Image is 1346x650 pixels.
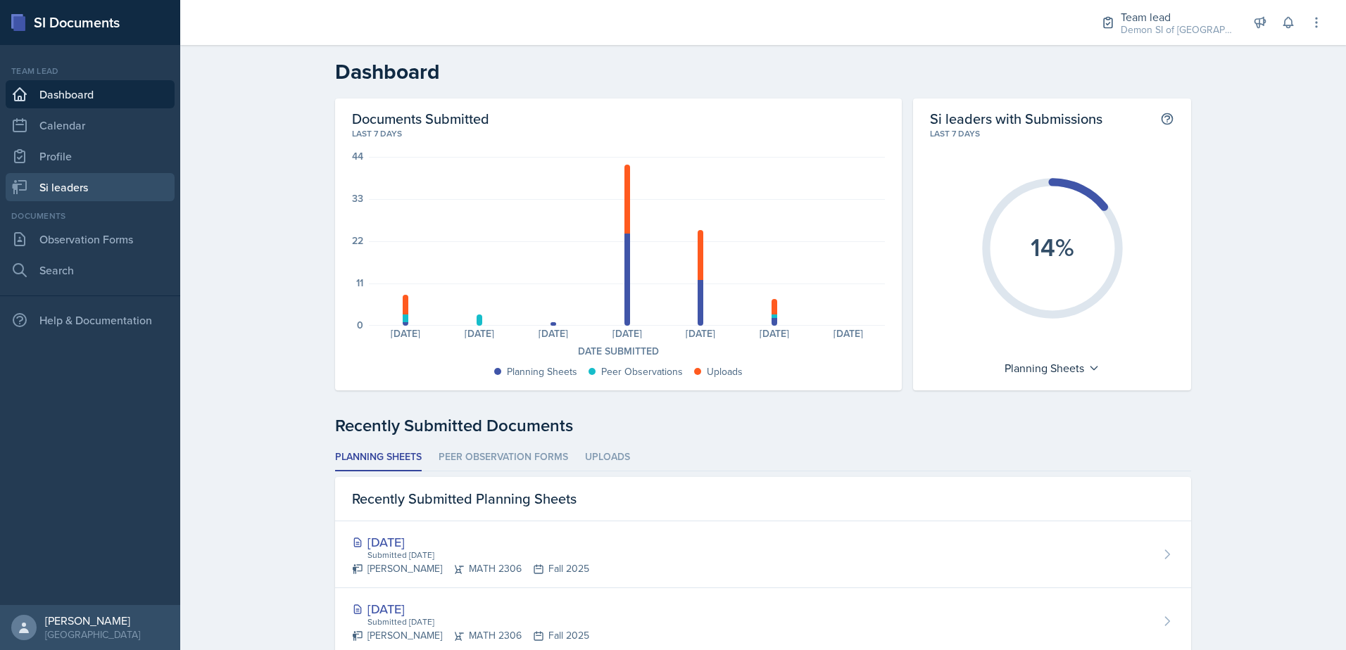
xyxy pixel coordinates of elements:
div: [PERSON_NAME] MATH 2306 Fall 2025 [352,628,589,643]
div: [DATE] [590,329,664,338]
div: Planning Sheets [507,364,577,379]
div: [DATE] [369,329,443,338]
div: Recently Submitted Planning Sheets [335,477,1191,521]
a: Si leaders [6,173,175,201]
div: Last 7 days [352,127,885,140]
div: [DATE] [812,329,886,338]
div: [DATE] [664,329,738,338]
a: Profile [6,142,175,170]
a: Dashboard [6,80,175,108]
div: Last 7 days [930,127,1174,140]
h2: Dashboard [335,59,1191,84]
div: 33 [352,193,363,203]
a: Search [6,256,175,284]
div: Planning Sheets [998,357,1107,379]
div: 11 [356,278,363,288]
div: Peer Observations [601,364,683,379]
div: [PERSON_NAME] [45,613,140,627]
div: Submitted [DATE] [366,616,589,628]
div: Recently Submitted Documents [335,413,1191,438]
div: Date Submitted [352,344,885,359]
div: [PERSON_NAME] MATH 2306 Fall 2025 [352,561,589,576]
div: [DATE] [352,599,589,618]
div: Uploads [707,364,743,379]
div: [DATE] [443,329,517,338]
div: Team lead [1121,8,1233,25]
div: [DATE] [517,329,591,338]
a: Calendar [6,111,175,139]
div: Demon SI of [GEOGRAPHIC_DATA] / Fall 2025 [1121,23,1233,37]
div: Documents [6,210,175,222]
li: Planning Sheets [335,444,422,471]
div: 0 [357,320,363,330]
text: 14% [1031,229,1074,265]
a: Observation Forms [6,225,175,253]
div: 22 [352,236,363,246]
h2: Documents Submitted [352,110,885,127]
div: [GEOGRAPHIC_DATA] [45,627,140,642]
li: Uploads [585,444,630,471]
li: Peer Observation Forms [439,444,568,471]
div: [DATE] [352,533,589,552]
div: Submitted [DATE] [366,549,589,561]
div: Team lead [6,65,175,77]
h2: Si leaders with Submissions [930,110,1102,127]
a: [DATE] Submitted [DATE] [PERSON_NAME]MATH 2306Fall 2025 [335,521,1191,588]
div: 44 [352,151,363,161]
div: [DATE] [738,329,812,338]
div: Help & Documentation [6,306,175,334]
